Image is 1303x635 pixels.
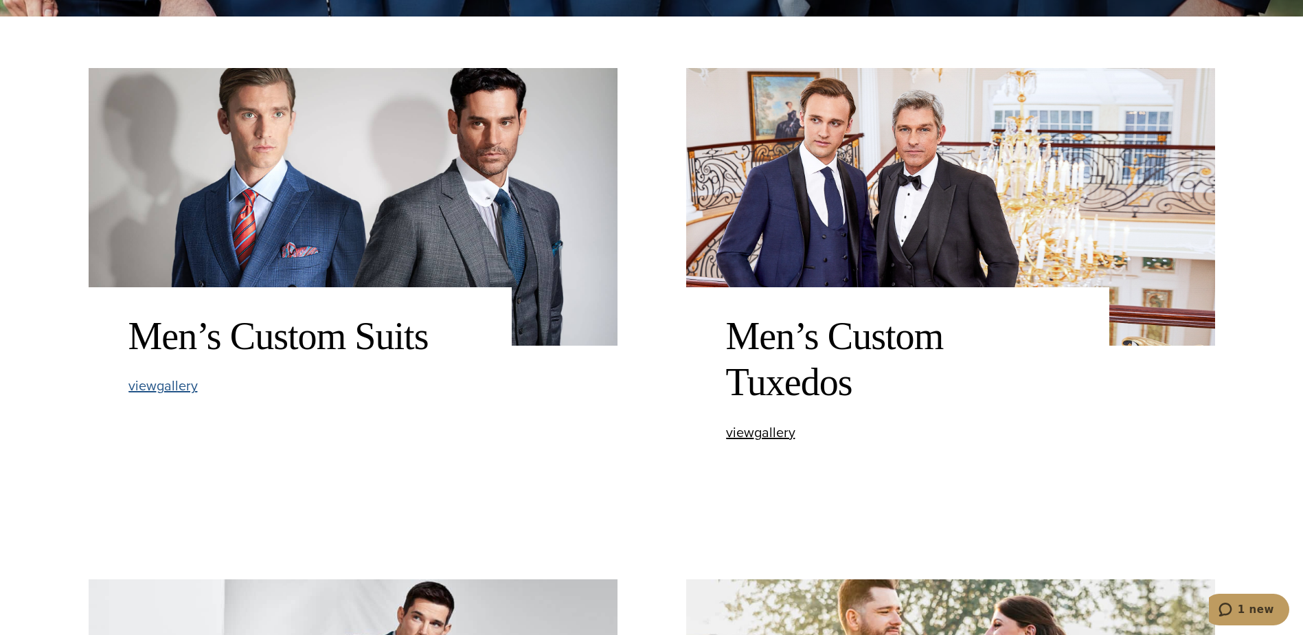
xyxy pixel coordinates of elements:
iframe: Opens a widget where you can chat to one of our agents [1209,594,1289,628]
span: view gallery [726,422,795,443]
img: 2 models wearing bespoke wedding tuxedos. One wearing black single breasted peak lapel and one we... [686,68,1215,346]
span: view gallery [128,375,198,396]
a: viewgallery [726,425,795,440]
h2: Men’s Custom Suits [128,313,472,359]
h2: Men’s Custom Tuxedos [726,313,1069,405]
a: viewgallery [128,379,198,393]
img: Two clients in wedding suits. One wearing a double breasted blue paid suit with orange tie. One w... [89,68,617,346]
